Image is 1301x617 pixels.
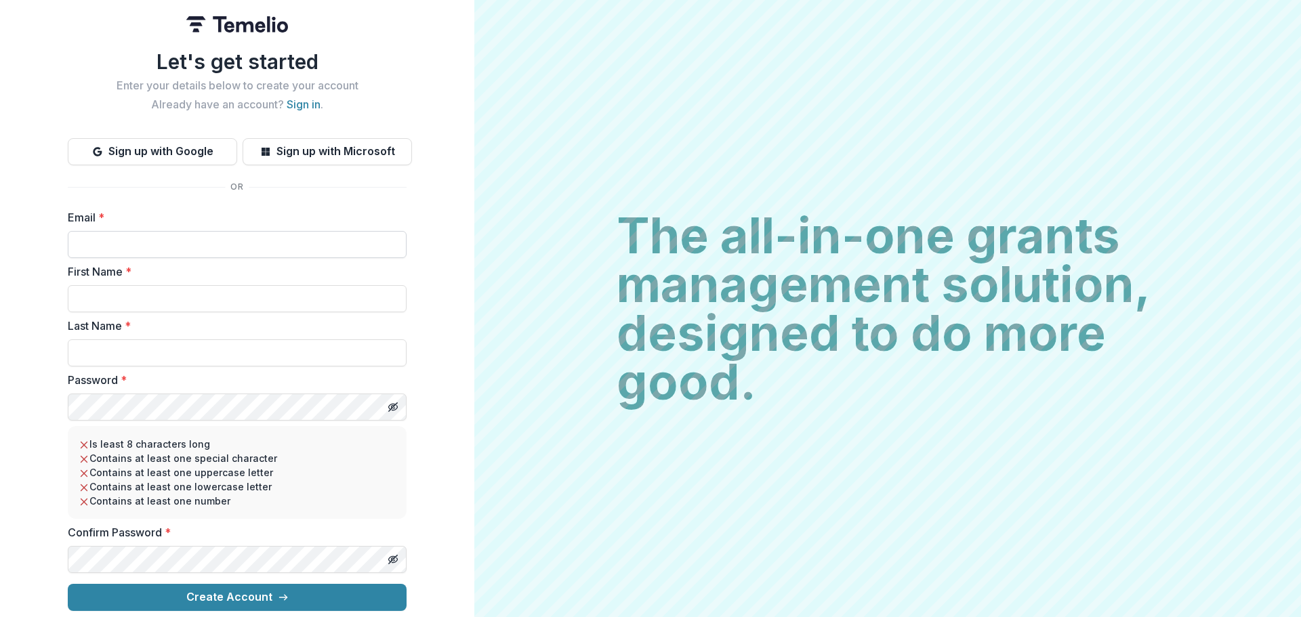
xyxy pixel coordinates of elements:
h2: Already have an account? . [68,98,407,111]
button: Toggle password visibility [382,549,404,570]
h1: Let's get started [68,49,407,74]
label: Email [68,209,398,226]
li: Contains at least one special character [79,451,396,465]
a: Sign in [287,98,321,111]
button: Toggle password visibility [382,396,404,418]
label: First Name [68,263,398,280]
li: Contains at least one number [79,494,396,508]
button: Create Account [68,584,407,611]
button: Sign up with Google [68,138,237,165]
li: Contains at least one lowercase letter [79,480,396,494]
li: Is least 8 characters long [79,437,396,451]
h2: Enter your details below to create your account [68,79,407,92]
label: Confirm Password [68,524,398,540]
img: Temelio [186,16,288,33]
label: Last Name [68,318,398,334]
li: Contains at least one uppercase letter [79,465,396,480]
label: Password [68,372,398,388]
button: Sign up with Microsoft [243,138,412,165]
